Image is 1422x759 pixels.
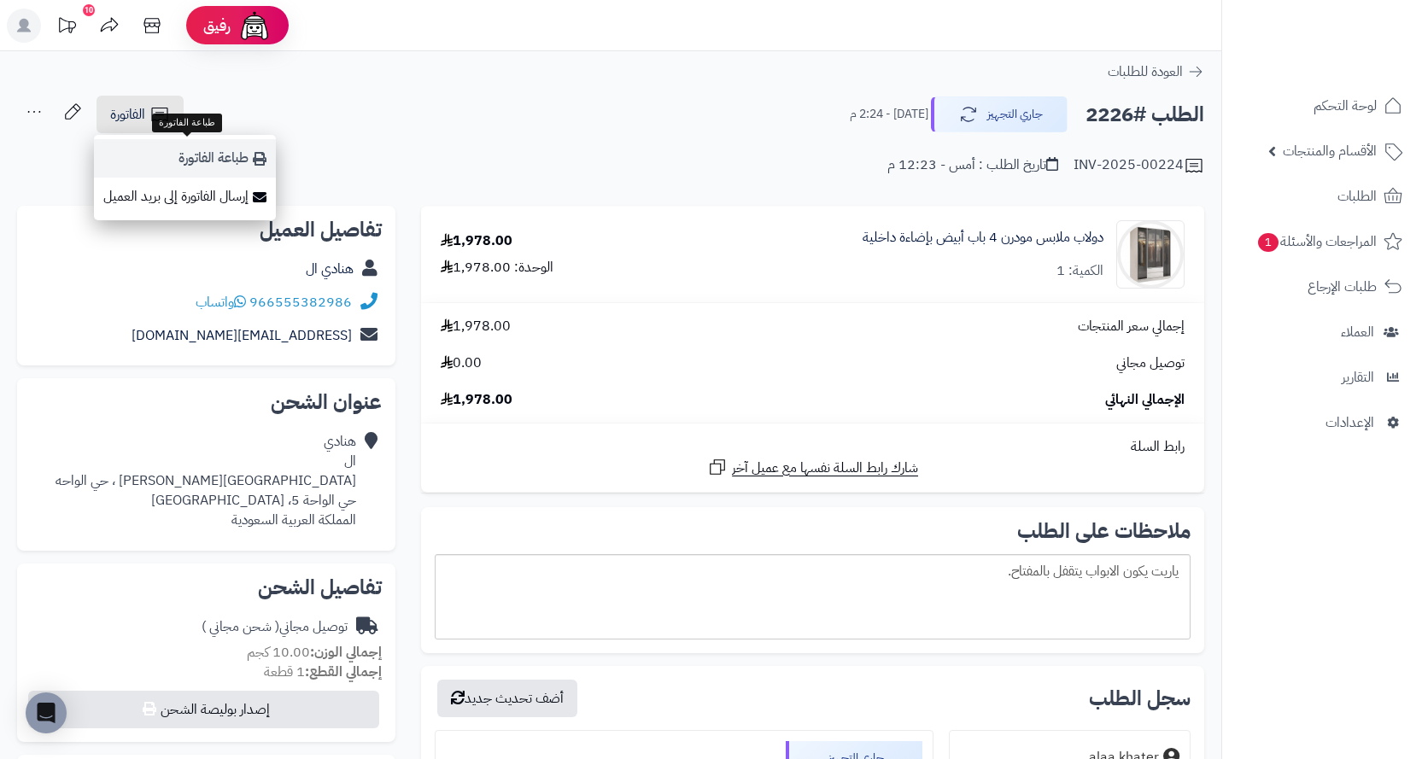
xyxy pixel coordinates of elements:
a: شارك رابط السلة نفسها مع عميل آخر [707,457,918,478]
div: ياريت يكون الابواب يتقفل بالمفتاح. [435,554,1191,639]
span: شارك رابط السلة نفسها مع عميل آخر [732,458,918,478]
span: 0.00 [441,353,482,373]
div: هنادي ال [GEOGRAPHIC_DATA][PERSON_NAME] ، حي الواحه حي الواحة 5، [GEOGRAPHIC_DATA] المملكة العربي... [56,432,356,529]
div: الكمية: 1 [1056,261,1103,281]
h2: عنوان الشحن [31,392,382,412]
button: إصدار بوليصة الشحن [28,691,379,728]
span: 1,978.00 [441,390,512,410]
a: 966555382986 [249,292,352,312]
h2: الطلب #2226 [1086,97,1204,132]
small: 1 قطعة [264,662,382,682]
div: تاريخ الطلب : أمس - 12:23 م [887,155,1058,175]
span: العودة للطلبات [1108,61,1183,82]
a: طلبات الإرجاع [1232,266,1412,307]
button: جاري التجهيز [931,96,1068,132]
span: الطلبات [1337,184,1377,208]
a: الإعدادات [1232,402,1412,443]
span: ( شحن مجاني ) [202,616,279,637]
a: العملاء [1232,312,1412,353]
span: رفيق [203,15,231,36]
h2: تفاصيل الشحن [31,577,382,598]
span: الإعدادات [1325,411,1374,435]
a: لوحة التحكم [1232,85,1412,126]
span: المراجعات والأسئلة [1256,230,1377,254]
span: توصيل مجاني [1116,353,1185,373]
span: الفاتورة [110,104,145,125]
a: إرسال الفاتورة إلى بريد العميل [94,178,276,216]
div: الوحدة: 1,978.00 [441,258,553,277]
strong: إجمالي الوزن: [310,642,382,663]
a: التقارير [1232,357,1412,398]
a: الطلبات [1232,176,1412,217]
div: 10 [83,4,95,16]
span: 1,978.00 [441,317,511,336]
div: 1,978.00 [441,231,512,251]
a: واتساب [196,292,246,312]
div: طباعة الفاتورة [152,114,222,132]
a: دولاب ملابس مودرن 4 باب أبيض بإضاءة داخلية [863,228,1103,248]
button: أضف تحديث جديد [437,680,577,717]
a: هنادي ال [306,259,354,279]
span: العملاء [1341,320,1374,344]
a: طباعة الفاتورة [94,139,276,178]
span: طلبات الإرجاع [1308,275,1377,299]
span: 1 [1258,233,1279,252]
strong: إجمالي القطع: [305,662,382,682]
a: العودة للطلبات [1108,61,1204,82]
small: [DATE] - 2:24 م [850,106,928,123]
h2: تفاصيل العميل [31,219,382,240]
span: إجمالي سعر المنتجات [1078,317,1185,336]
span: التقارير [1342,365,1374,389]
h3: سجل الطلب [1089,688,1191,709]
div: INV-2025-00224 [1074,155,1204,176]
h2: ملاحظات على الطلب [435,521,1191,541]
div: Open Intercom Messenger [26,692,67,733]
a: [EMAIL_ADDRESS][DOMAIN_NAME] [132,325,352,346]
a: الفاتورة [97,96,184,133]
img: 1751974663-1742133300-110103010020.1-1000x1000-90x90.jpg [1117,220,1184,289]
a: تحديثات المنصة [45,9,88,47]
small: 10.00 كجم [247,642,382,663]
div: رابط السلة [428,437,1197,457]
div: توصيل مجاني [202,617,348,637]
span: الأقسام والمنتجات [1283,139,1377,163]
span: الإجمالي النهائي [1105,390,1185,410]
a: المراجعات والأسئلة1 [1232,221,1412,262]
img: ai-face.png [237,9,272,43]
span: لوحة التحكم [1314,94,1377,118]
